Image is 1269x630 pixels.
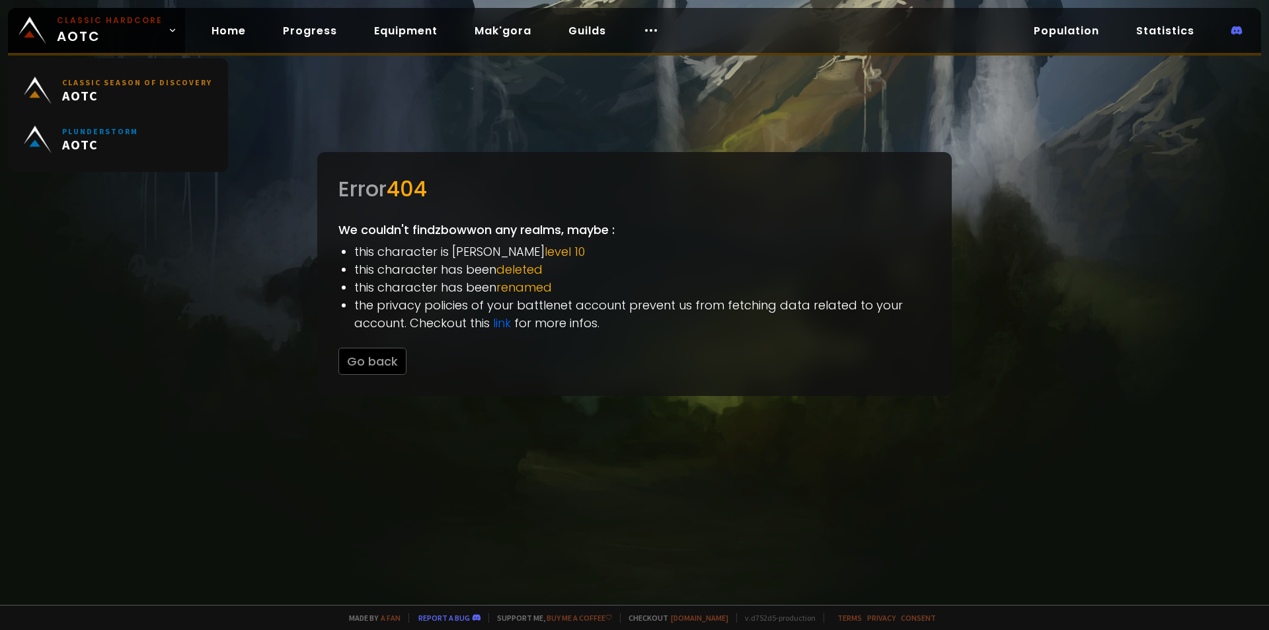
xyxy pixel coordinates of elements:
[201,17,256,44] a: Home
[338,348,406,375] button: Go back
[488,613,612,623] span: Support me,
[464,17,542,44] a: Mak'gora
[317,152,952,396] div: We couldn't find zboww on any realms, maybe :
[1126,17,1205,44] a: Statistics
[387,174,427,204] span: 404
[558,17,617,44] a: Guilds
[620,613,728,623] span: Checkout
[62,77,212,87] small: Classic Season of Discovery
[16,115,220,164] a: PlunderstormAOTC
[62,136,138,153] span: AOTC
[57,15,163,46] span: AOTC
[496,279,552,295] span: renamed
[547,613,612,623] a: Buy me a coffee
[16,66,220,115] a: Classic Season of DiscoveryAOTC
[493,315,511,331] a: link
[418,613,470,623] a: Report a bug
[338,173,931,205] div: Error
[545,243,585,260] span: level 10
[671,613,728,623] a: [DOMAIN_NAME]
[354,243,931,260] li: this character is [PERSON_NAME]
[381,613,401,623] a: a fan
[901,613,936,623] a: Consent
[837,613,862,623] a: Terms
[8,8,185,53] a: Classic HardcoreAOTC
[272,17,348,44] a: Progress
[1023,17,1110,44] a: Population
[354,296,931,332] li: the privacy policies of your battlenet account prevent us from fetching data related to your acco...
[496,261,543,278] span: deleted
[341,613,401,623] span: Made by
[62,126,138,136] small: Plunderstorm
[354,260,931,278] li: this character has been
[354,278,931,296] li: this character has been
[736,613,816,623] span: v. d752d5 - production
[57,15,163,26] small: Classic Hardcore
[338,353,406,370] a: Go back
[62,87,212,104] span: AOTC
[867,613,896,623] a: Privacy
[364,17,448,44] a: Equipment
